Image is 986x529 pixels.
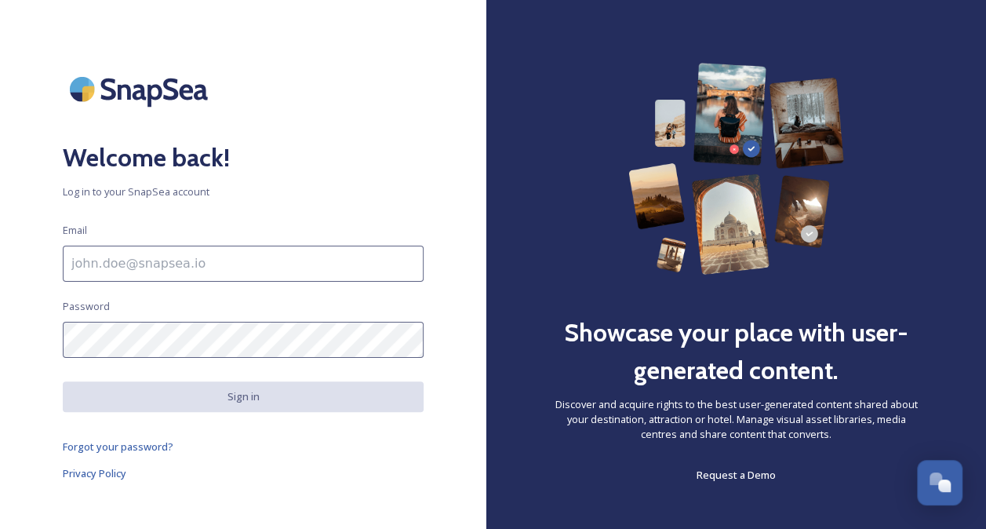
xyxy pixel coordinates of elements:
h2: Welcome back! [63,139,424,177]
span: Forgot your password? [63,440,173,454]
a: Forgot your password? [63,437,424,456]
img: 63b42ca75bacad526042e722_Group%20154-p-800.png [628,63,844,275]
span: Log in to your SnapSea account [63,184,424,199]
span: Email [63,223,87,238]
button: Open Chat [917,460,962,505]
a: Request a Demo [697,465,776,484]
button: Sign in [63,381,424,412]
span: Request a Demo [697,468,776,482]
input: john.doe@snapsea.io [63,246,424,282]
span: Discover and acquire rights to the best user-generated content shared about your destination, att... [549,397,923,443]
span: Privacy Policy [63,466,126,480]
span: Password [63,299,110,314]
a: Privacy Policy [63,464,424,483]
h2: Showcase your place with user-generated content. [549,314,923,389]
img: SnapSea Logo [63,63,220,115]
